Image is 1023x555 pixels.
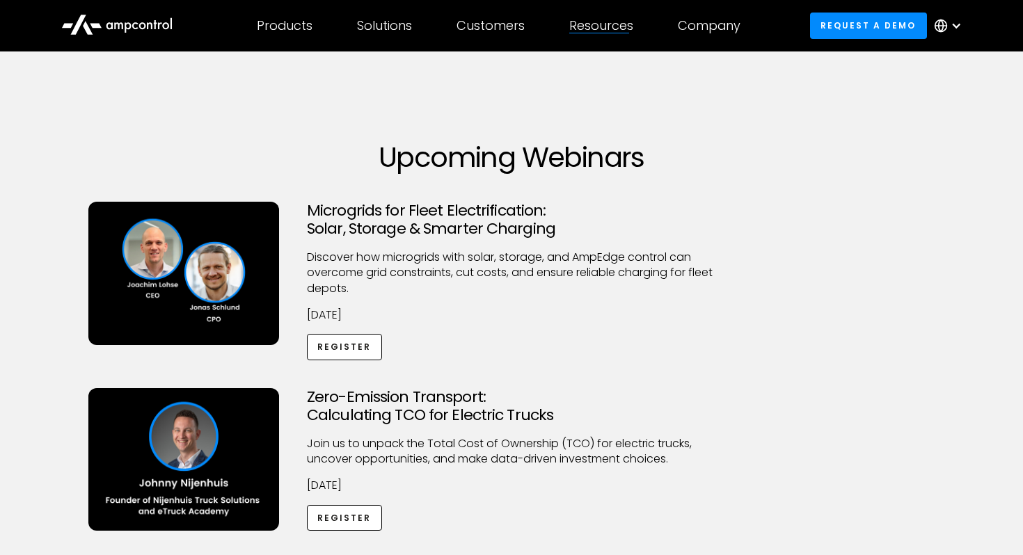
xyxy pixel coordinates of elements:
a: Register [307,505,382,531]
p: [DATE] [307,307,716,323]
p: [DATE] [307,478,716,493]
h3: Microgrids for Fleet Electrification: Solar, Storage & Smarter Charging [307,202,716,239]
a: Register [307,334,382,360]
div: Solutions [357,18,412,33]
div: Company [678,18,740,33]
div: Resources [569,18,633,33]
a: Request a demo [810,13,927,38]
h1: Upcoming Webinars [88,140,935,174]
div: Customers [457,18,525,33]
h3: Zero-Emission Transport: Calculating TCO for Electric Trucks [307,388,716,425]
div: Products [257,18,312,33]
p: Discover how microgrids with solar, storage, and AmpEdge control can overcome grid constraints, c... [307,250,716,296]
p: Join us to unpack the Total Cost of Ownership (TCO) for electric trucks, uncover opportunities, a... [307,436,716,467]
